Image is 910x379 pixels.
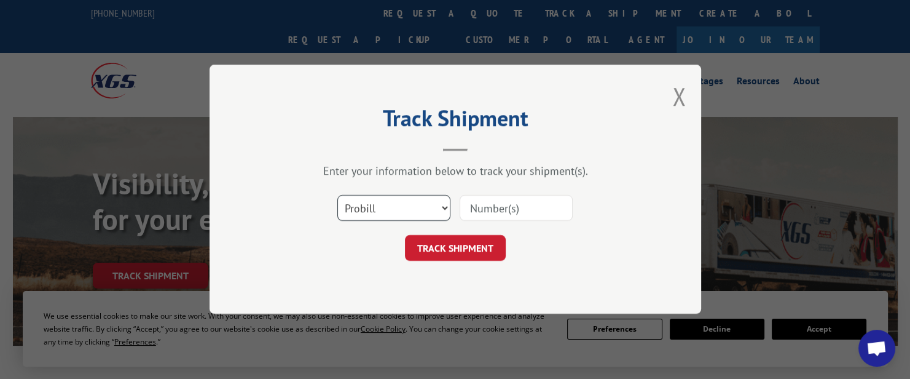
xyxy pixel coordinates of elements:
[271,164,640,178] div: Enter your information below to track your shipment(s).
[672,80,686,113] button: Close modal
[460,196,573,221] input: Number(s)
[271,110,640,133] h2: Track Shipment
[858,330,895,367] div: Open chat
[405,236,506,261] button: TRACK SHIPMENT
